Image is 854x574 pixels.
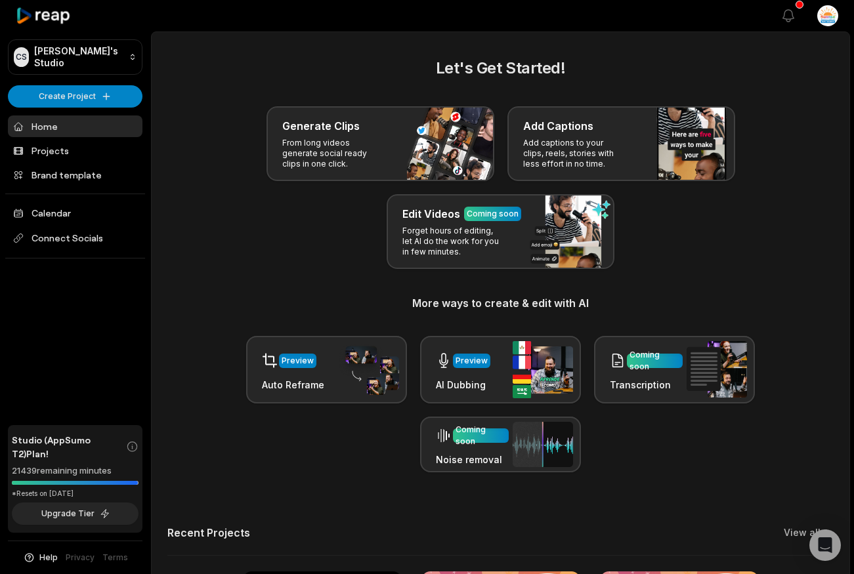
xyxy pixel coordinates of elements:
[687,341,747,398] img: transcription.png
[630,349,680,373] div: Coming soon
[8,226,142,250] span: Connect Socials
[12,433,126,461] span: Studio (AppSumo T2) Plan!
[66,552,95,564] a: Privacy
[39,552,58,564] span: Help
[282,355,314,367] div: Preview
[809,529,841,561] div: Open Intercom Messenger
[14,47,29,67] div: CS
[12,502,139,525] button: Upgrade Tier
[513,341,573,398] img: ai_dubbing.png
[167,526,250,539] h2: Recent Projects
[23,552,58,564] button: Help
[262,378,324,392] h3: Auto Reframe
[8,85,142,108] button: Create Project
[167,56,834,80] h2: Let's Get Started!
[8,164,142,186] a: Brand template
[402,226,504,257] p: Forget hours of editing, let AI do the work for you in few minutes.
[513,422,573,467] img: noise_removal.png
[339,344,399,396] img: auto_reframe.png
[102,552,128,564] a: Terms
[12,464,139,478] div: 21439 remaining minutes
[282,138,384,169] p: From long videos generate social ready clips in one click.
[8,140,142,161] a: Projects
[436,453,509,466] h3: Noise removal
[523,138,625,169] p: Add captions to your clips, reels, stories with less effort in no time.
[523,118,593,134] h3: Add Captions
[456,355,488,367] div: Preview
[610,378,683,392] h3: Transcription
[34,45,123,69] p: [PERSON_NAME]'s Studio
[467,208,519,220] div: Coming soon
[784,526,821,539] a: View all
[8,202,142,224] a: Calendar
[456,424,506,447] div: Coming soon
[8,115,142,137] a: Home
[282,118,360,134] h3: Generate Clips
[436,378,490,392] h3: AI Dubbing
[12,489,139,499] div: *Resets on [DATE]
[167,295,834,311] h3: More ways to create & edit with AI
[402,206,460,222] h3: Edit Videos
